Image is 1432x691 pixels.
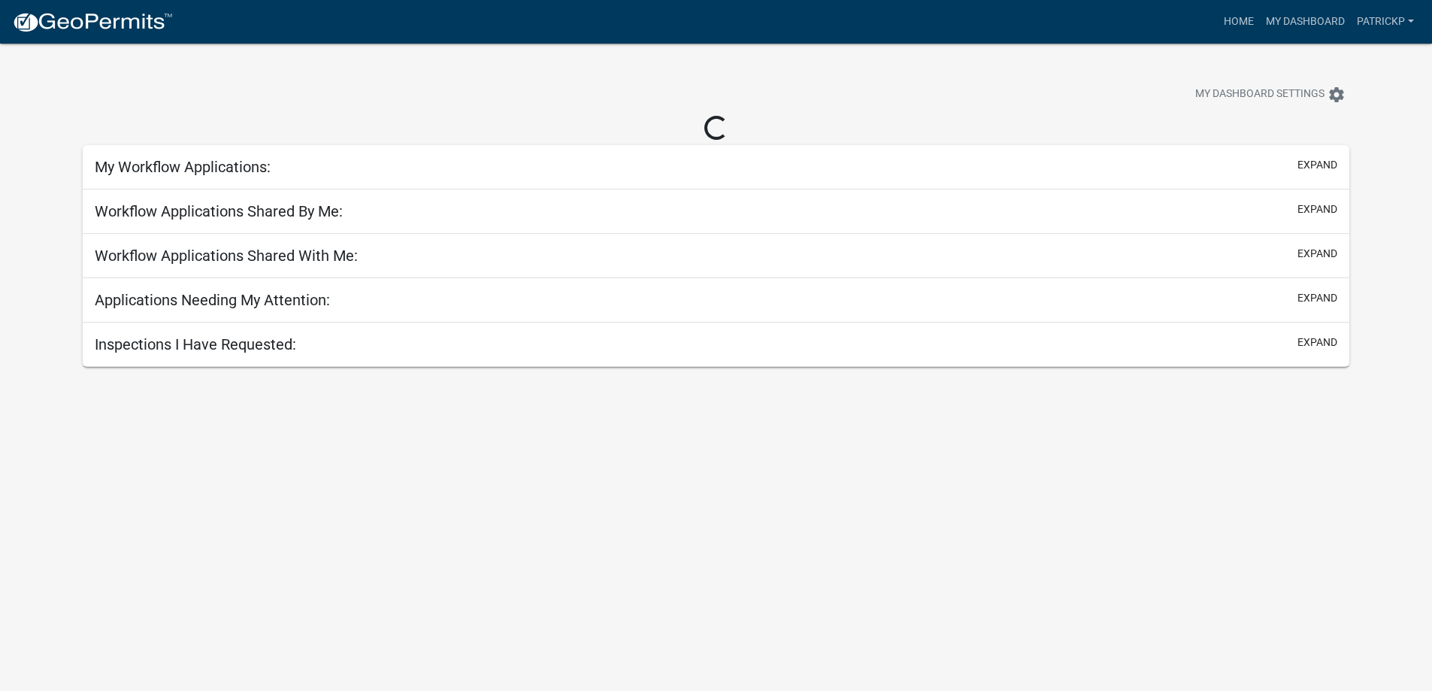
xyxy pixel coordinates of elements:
[95,247,358,265] h5: Workflow Applications Shared With Me:
[1297,335,1337,350] button: expand
[1297,202,1337,217] button: expand
[95,291,330,309] h5: Applications Needing My Attention:
[1351,8,1420,36] a: PatrickP
[95,158,271,176] h5: My Workflow Applications:
[1328,86,1346,104] i: settings
[1297,157,1337,173] button: expand
[1195,86,1325,104] span: My Dashboard Settings
[95,335,296,353] h5: Inspections I Have Requested:
[1297,290,1337,306] button: expand
[1260,8,1351,36] a: My Dashboard
[1183,80,1358,109] button: My Dashboard Settingssettings
[1297,246,1337,262] button: expand
[95,202,343,220] h5: Workflow Applications Shared By Me:
[1218,8,1260,36] a: Home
